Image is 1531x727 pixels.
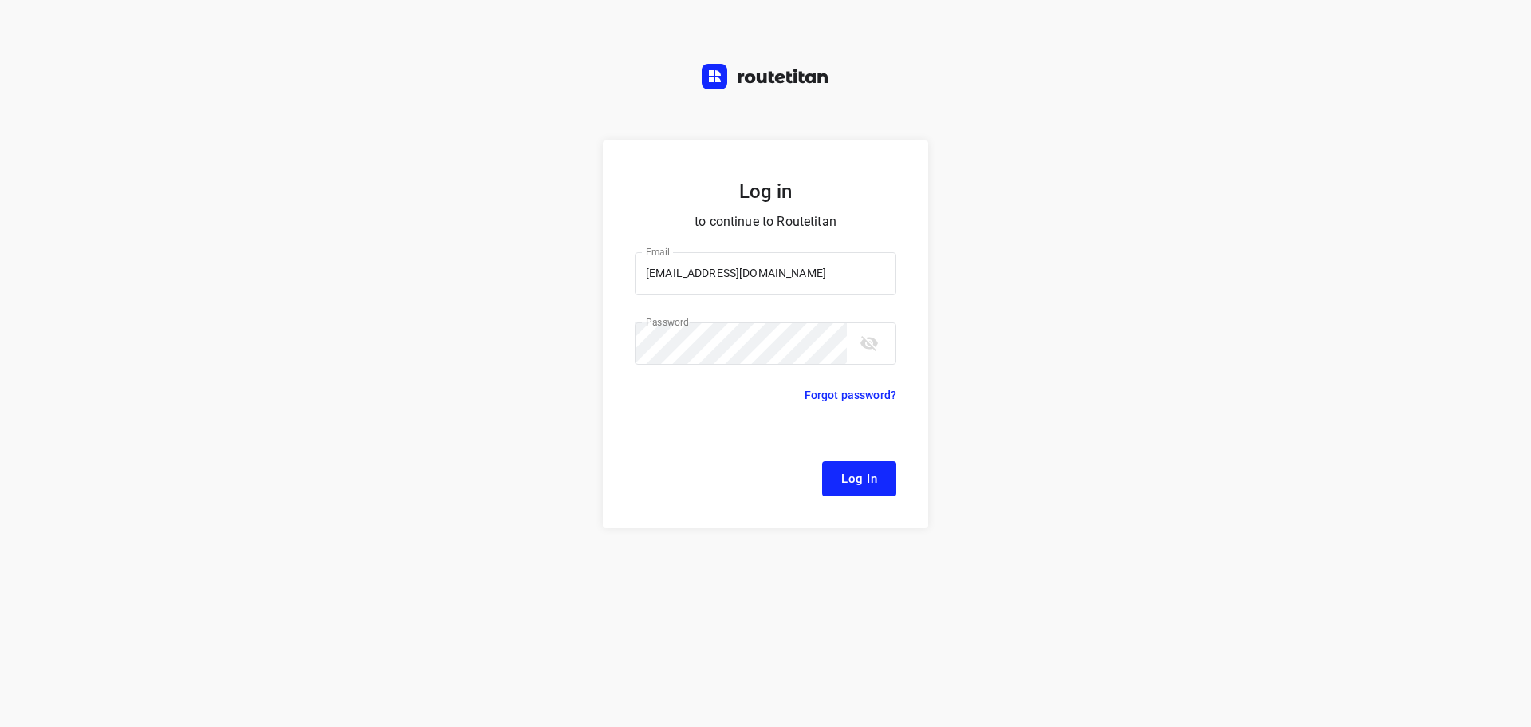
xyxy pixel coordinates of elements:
[841,468,877,489] span: Log In
[635,211,896,233] p: to continue to Routetitan
[702,64,829,89] img: Routetitan
[822,461,896,496] button: Log In
[635,179,896,204] h5: Log in
[853,327,885,359] button: toggle password visibility
[805,385,896,405] p: Forgot password?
